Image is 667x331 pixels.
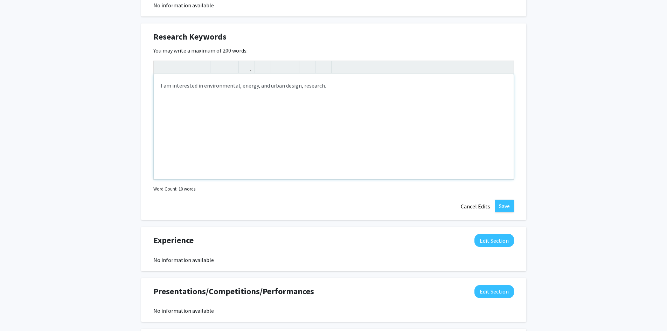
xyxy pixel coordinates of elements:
div: Note to users with screen readers: Please deactivate our accessibility plugin for this page as it... [154,74,514,179]
button: Redo (Ctrl + Y) [168,61,180,73]
button: Unordered list [273,61,285,73]
iframe: Chat [5,299,30,326]
button: Superscript [212,61,224,73]
span: Experience [153,234,194,247]
button: Fullscreen [500,61,512,73]
small: Word Count: 10 words [153,186,195,192]
div: No information available [153,306,514,315]
div: No information available [153,1,514,9]
button: Edit Presentations/Competitions/Performances [474,285,514,298]
button: Emphasis (Ctrl + I) [196,61,208,73]
button: Remove format [301,61,313,73]
button: Undo (Ctrl + Z) [155,61,168,73]
button: Ordered list [285,61,297,73]
button: Save [495,200,514,212]
button: Edit Experience [474,234,514,247]
button: Subscript [224,61,237,73]
button: Cancel Edits [456,200,495,213]
label: You may write a maximum of 200 words: [153,46,248,55]
button: Link [241,61,253,73]
button: Insert Image [257,61,269,73]
div: No information available [153,256,514,264]
span: Research Keywords [153,30,227,43]
span: Presentations/Competitions/Performances [153,285,314,298]
button: Strong (Ctrl + B) [184,61,196,73]
button: Insert horizontal rule [317,61,329,73]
